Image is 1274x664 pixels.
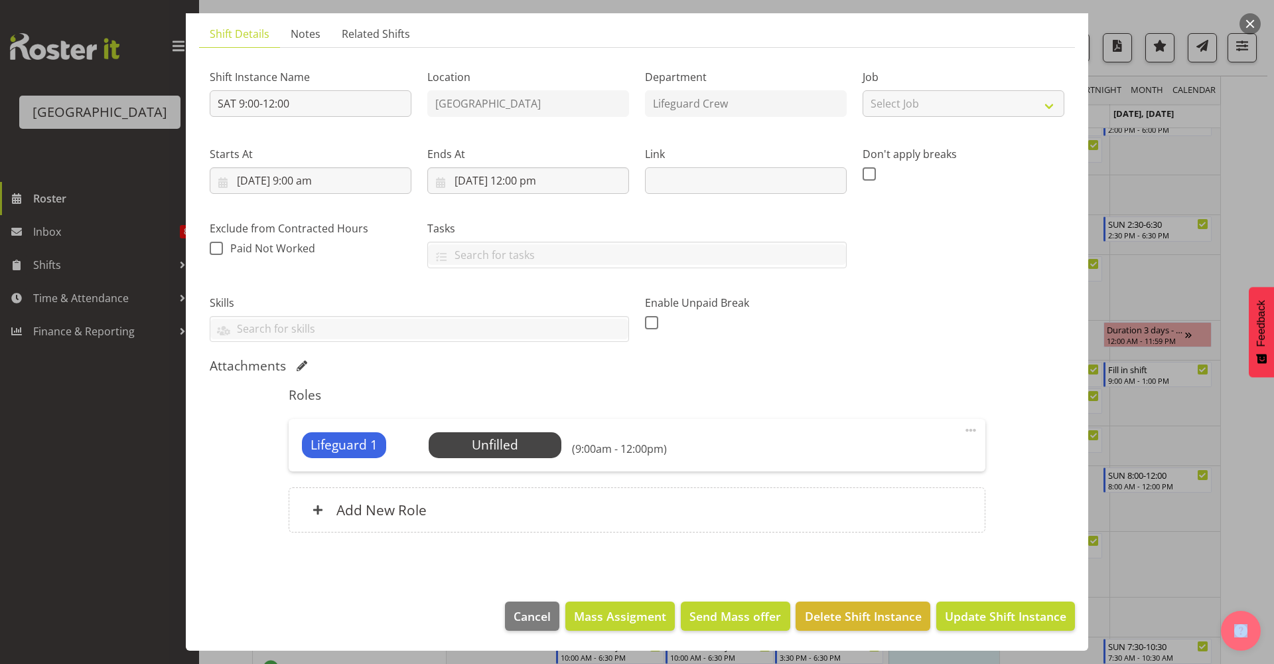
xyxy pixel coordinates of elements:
[645,146,847,162] label: Link
[210,90,411,117] input: Shift Instance Name
[514,608,551,625] span: Cancel
[210,26,269,42] span: Shift Details
[572,442,667,456] h6: (9:00am - 12:00pm)
[1255,300,1267,347] span: Feedback
[681,602,790,631] button: Send Mass offer
[210,220,411,236] label: Exclude from Contracted Hours
[291,26,320,42] span: Notes
[289,387,985,403] h5: Roles
[428,244,846,265] input: Search for tasks
[427,146,629,162] label: Ends At
[210,295,629,311] label: Skills
[427,220,847,236] label: Tasks
[427,167,629,194] input: Click to select...
[936,602,1075,631] button: Update Shift Instance
[210,69,411,85] label: Shift Instance Name
[796,602,930,631] button: Delete Shift Instance
[565,602,675,631] button: Mass Assigment
[472,436,518,454] span: Unfilled
[574,608,666,625] span: Mass Assigment
[945,608,1066,625] span: Update Shift Instance
[210,358,286,374] h5: Attachments
[210,146,411,162] label: Starts At
[505,602,559,631] button: Cancel
[210,319,628,339] input: Search for skills
[311,436,378,455] span: Lifeguard 1
[1249,287,1274,377] button: Feedback - Show survey
[689,608,781,625] span: Send Mass offer
[336,501,427,519] h6: Add New Role
[1234,624,1247,637] img: help-xxl-2.png
[805,608,922,625] span: Delete Shift Instance
[230,241,315,256] span: Paid Not Worked
[863,69,1064,85] label: Job
[863,146,1064,162] label: Don't apply breaks
[427,69,629,85] label: Location
[210,167,411,194] input: Click to select...
[645,69,847,85] label: Department
[342,26,410,42] span: Related Shifts
[645,295,847,311] label: Enable Unpaid Break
